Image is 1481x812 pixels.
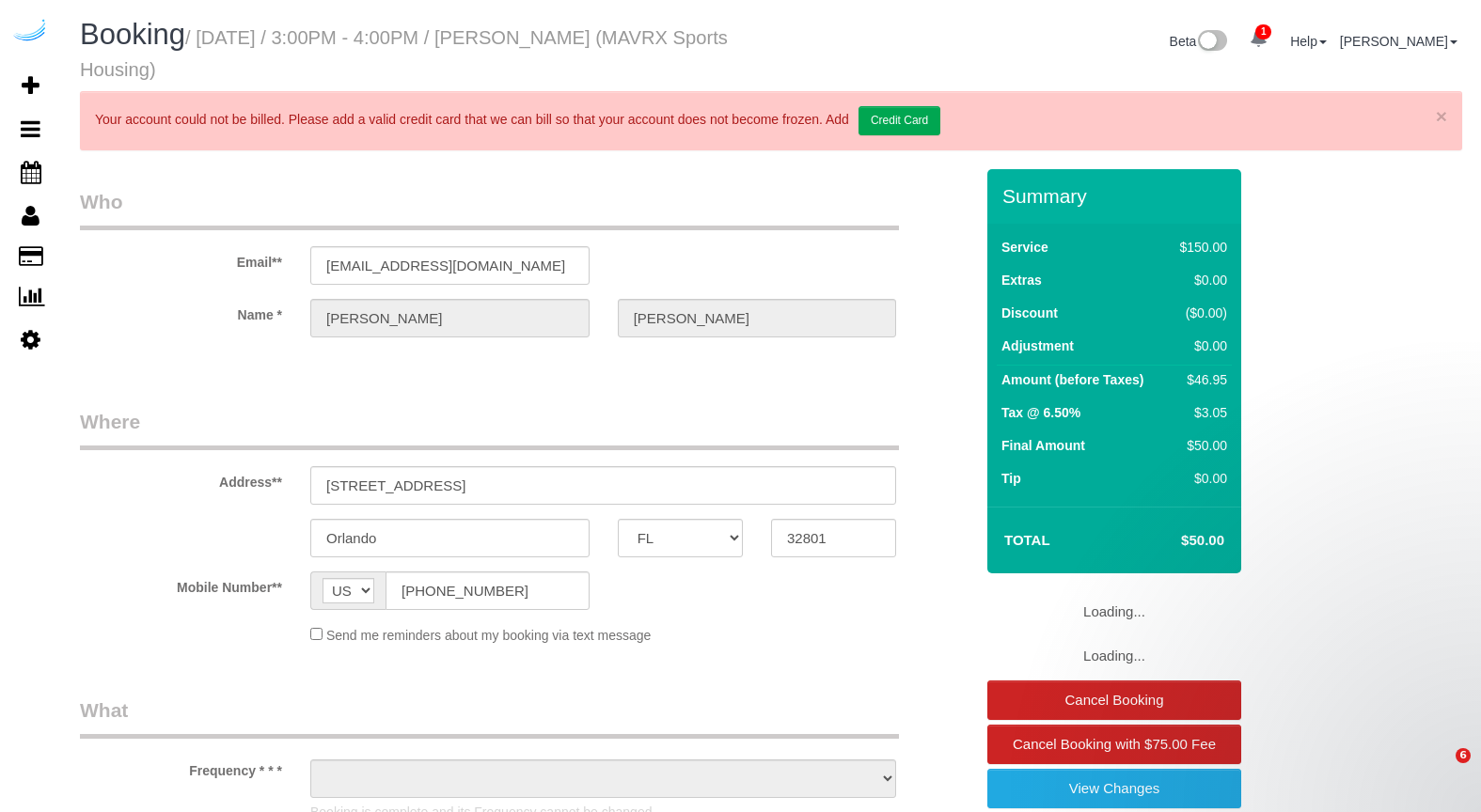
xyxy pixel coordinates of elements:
[95,112,940,127] span: Your account could not be billed. Please add a valid credit card that we can bill so that your ac...
[66,571,296,597] label: Mobile Number**
[1173,370,1227,389] div: $46.95
[80,27,728,80] small: / [DATE] / 3:00PM - 4:00PM / [PERSON_NAME] (MAVRX Sports Housing)
[771,519,896,557] input: Zip Code**
[1170,34,1228,49] a: Beta
[987,725,1241,764] a: Cancel Booking with $75.00 Fee
[1001,469,1021,488] label: Tip
[1002,185,1232,207] h3: Summary
[66,755,296,780] label: Frequency * * *
[1340,34,1457,49] a: [PERSON_NAME]
[1436,106,1447,126] a: ×
[1173,336,1227,355] div: $0.00
[1173,238,1227,257] div: $150.00
[859,106,940,135] a: Credit Card
[1173,271,1227,289] div: $0.00
[1001,238,1048,257] label: Service
[1173,469,1227,488] div: $0.00
[1173,403,1227,422] div: $3.05
[1004,532,1050,548] strong: Total
[1255,24,1271,39] span: 1
[80,18,185,51] span: Booking
[1001,271,1042,289] label: Extras
[1417,748,1462,793] iframe: Intercom live chat
[1125,533,1224,549] h4: $50.00
[618,299,897,337] input: Last Name**
[1001,336,1074,355] label: Adjustment
[80,188,899,230] legend: Who
[386,571,590,610] input: Mobile Number**
[66,299,296,324] label: Name *
[80,696,899,739] legend: What
[1001,403,1080,422] label: Tax @ 6.50%
[1290,34,1327,49] a: Help
[1456,748,1471,763] span: 6
[1001,304,1058,322] label: Discount
[1001,436,1085,455] label: Final Amount
[310,299,590,337] input: First Name**
[1001,370,1143,389] label: Amount (before Taxes)
[987,680,1241,720] a: Cancel Booking
[11,19,49,45] img: Automaid Logo
[80,408,899,450] legend: Where
[1173,304,1227,322] div: ($0.00)
[1240,19,1277,60] a: 1
[1013,736,1216,752] span: Cancel Booking with $75.00 Fee
[1196,30,1227,55] img: New interface
[326,628,652,643] span: Send me reminders about my booking via text message
[987,769,1241,808] a: View Changes
[1173,436,1227,455] div: $50.00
